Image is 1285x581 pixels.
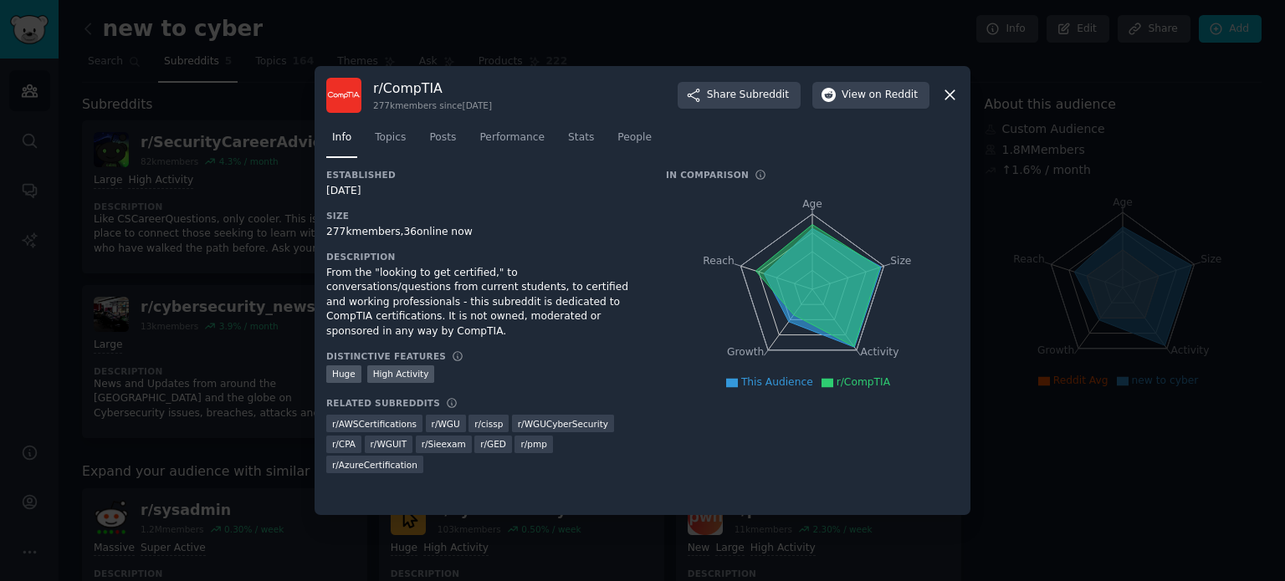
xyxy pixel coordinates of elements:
tspan: Reach [703,254,735,266]
a: Topics [369,125,412,159]
span: r/ pmp [520,438,546,450]
a: Stats [562,125,600,159]
h3: Description [326,251,642,262]
span: Subreddit [740,88,789,103]
div: High Activity [367,365,435,383]
div: 277k members since [DATE] [373,99,492,111]
a: Posts [423,125,462,159]
span: on Reddit [869,88,918,103]
span: Performance [479,130,545,145]
a: Info [326,125,357,159]
span: Posts [429,130,456,145]
span: r/ WGUCyberSecurity [518,418,608,430]
span: r/ cissp [474,418,503,430]
button: Viewon Reddit [812,82,929,109]
span: Topics [375,130,406,145]
div: Huge [326,365,361,383]
span: Stats [568,130,594,145]
span: r/ GED [480,438,506,450]
h3: Size [326,210,642,222]
span: r/ WGU [432,418,460,430]
span: Info [332,130,351,145]
h3: r/ CompTIA [373,79,492,97]
a: Performance [474,125,550,159]
span: r/ Sieexam [422,438,466,450]
span: r/ WGUIT [371,438,407,450]
div: [DATE] [326,184,642,199]
h3: In Comparison [666,169,749,181]
img: CompTIA [326,78,361,113]
div: From the "looking to get certified," to conversations/questions from current students, to certifi... [326,266,642,339]
h3: Related Subreddits [326,397,440,409]
a: People [612,125,658,159]
h3: Established [326,169,642,181]
tspan: Growth [727,346,764,358]
span: r/ AzureCertification [332,459,417,471]
span: View [842,88,918,103]
button: ShareSubreddit [678,82,801,109]
span: People [617,130,652,145]
tspan: Size [890,254,911,266]
tspan: Age [802,198,822,210]
h3: Distinctive Features [326,350,446,362]
span: Share [707,88,789,103]
div: 277k members, 36 online now [326,225,642,240]
span: This Audience [741,376,813,388]
tspan: Activity [861,346,899,358]
span: r/ AWSCertifications [332,418,417,430]
span: r/CompTIA [837,376,890,388]
span: r/ CPA [332,438,356,450]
